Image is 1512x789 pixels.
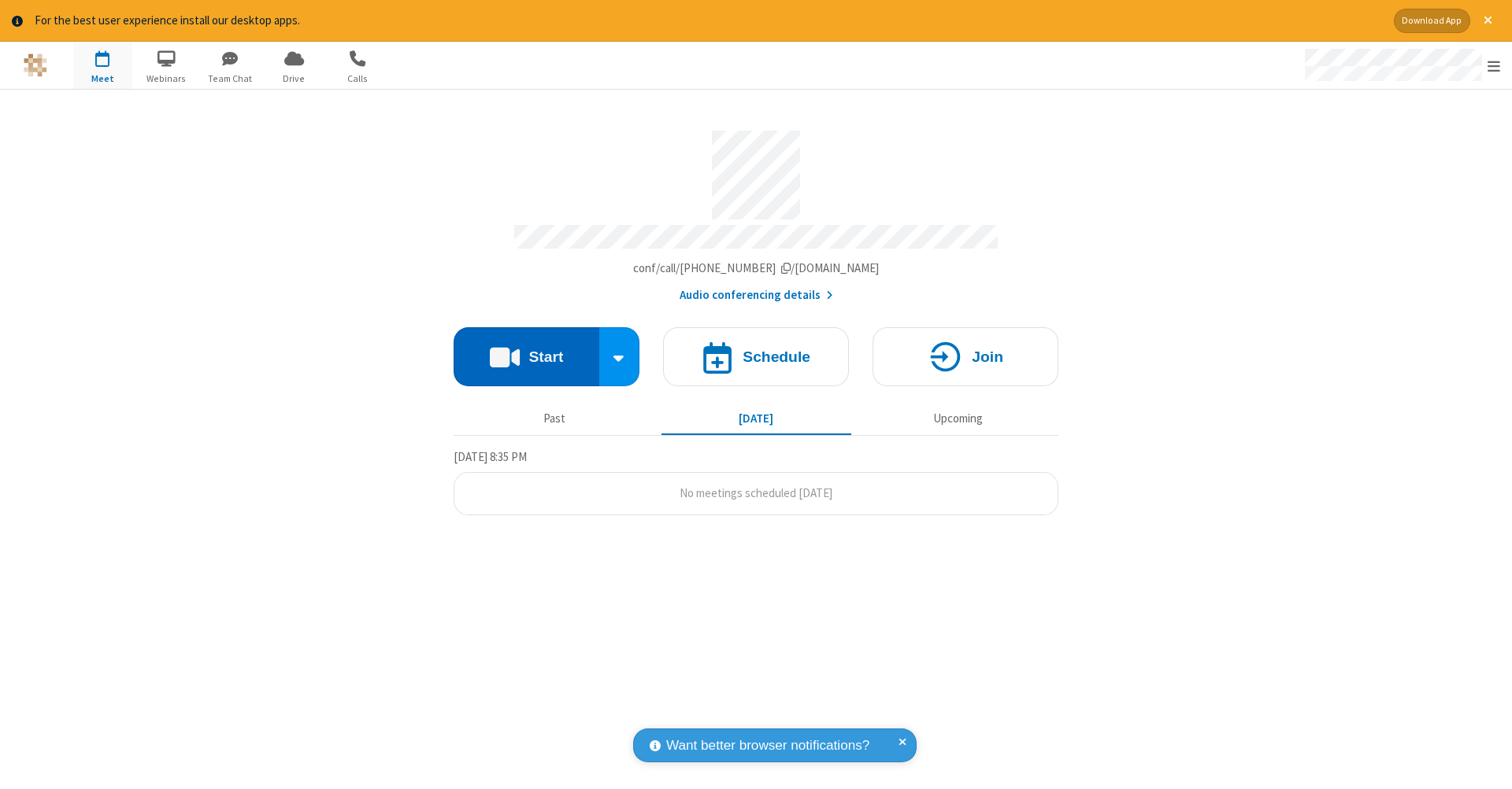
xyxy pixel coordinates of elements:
button: Logo [6,42,65,89]
button: Download App [1394,9,1470,33]
h4: Start [528,349,563,364]
span: Webinars [137,72,196,86]
span: Copy my meeting room link [633,260,880,275]
span: Drive [265,72,324,86]
button: Past [460,404,650,434]
span: [DATE] 8:35 PM [454,449,527,464]
button: Start [454,327,599,386]
h4: Join [972,349,1003,364]
button: Copy my meeting room linkCopy my meeting room link [633,260,880,278]
div: Open menu [1290,42,1512,89]
button: Audio conferencing details [680,286,833,304]
button: Upcoming [863,404,1053,434]
section: Account details [454,119,1058,304]
span: No meetings scheduled [DATE] [680,485,832,500]
span: Calls [328,72,387,86]
button: Join [873,327,1058,386]
h4: Schedule [743,349,810,364]
div: Start conference options [599,327,640,386]
img: QA Selenium DO NOT DELETE OR CHANGE [24,53,47,77]
button: Close alert [1476,9,1500,33]
div: For the best user experience install our desktop apps. [35,12,1382,30]
span: Want better browser notifications? [666,736,869,756]
span: Team Chat [201,72,260,86]
button: [DATE] [661,404,851,434]
span: Meet [73,72,132,86]
button: Schedule [663,327,849,386]
section: Today's Meetings [454,448,1058,515]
